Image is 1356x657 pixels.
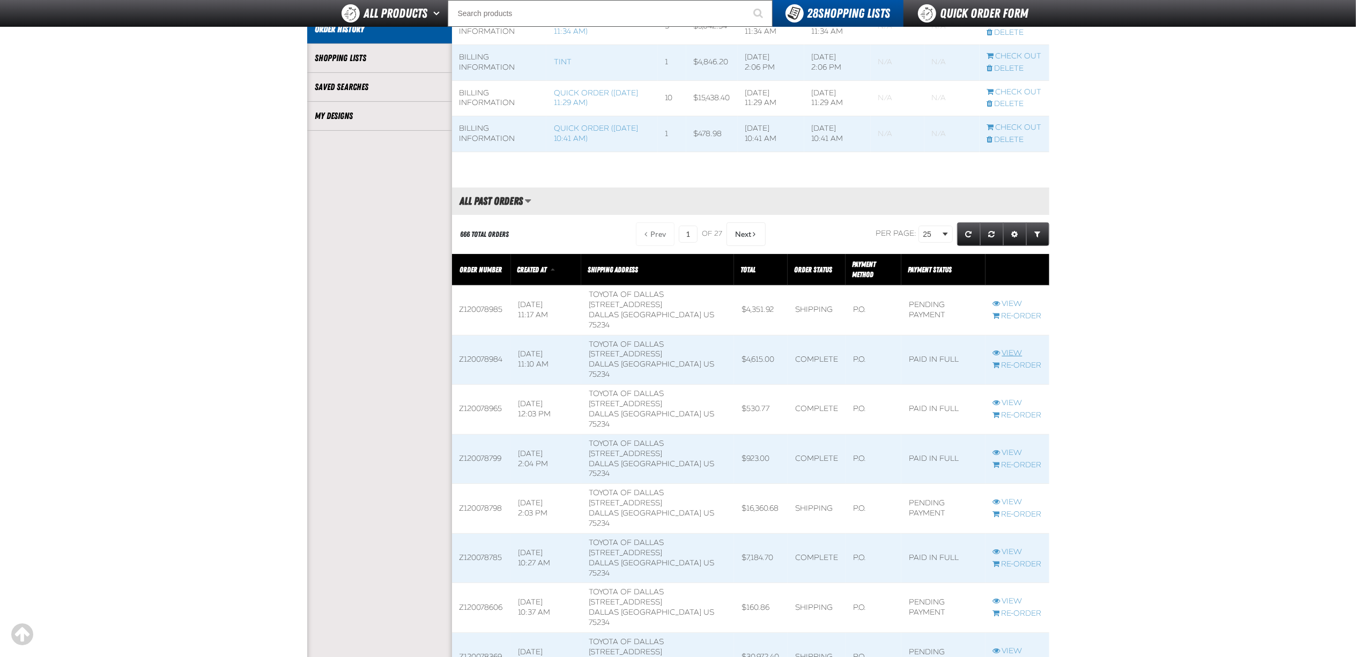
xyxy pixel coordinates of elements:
td: P.O. [846,434,901,484]
span: [STREET_ADDRESS] [589,349,662,359]
span: US [703,608,714,617]
td: Z120078798 [452,484,511,534]
bdo: 75234 [589,420,610,429]
span: US [703,459,714,468]
a: Continue checkout started from Quick Order (7/16/2025, 11:29 AM) [987,87,1042,98]
span: [STREET_ADDRESS] [589,498,662,507]
a: Quick Order ([DATE] 11:29 AM) [554,88,638,108]
a: Order Status [794,265,832,274]
a: Created At [517,265,549,274]
th: Row actions [985,254,1049,286]
td: P.O. [846,385,901,435]
span: DALLAS [589,558,619,568]
td: Blank [924,44,980,80]
span: DALLAS [589,459,619,468]
td: $478.98 [686,116,738,152]
a: Continue checkout started from TINT [987,51,1042,62]
span: [STREET_ADDRESS] [589,598,662,607]
span: [STREET_ADDRESS] [589,449,662,458]
bdo: 75234 [589,320,610,330]
a: View Z120078799 order [993,448,1042,458]
a: Continue checkout started from Quick Order (7/30/2025, 10:41 AM) [987,123,1042,133]
div: Scroll to the top [11,623,34,646]
a: View Z120078606 order [993,596,1042,607]
td: [DATE] 10:37 AM [511,583,581,633]
td: $15,438.40 [686,80,738,116]
span: US [703,310,714,319]
td: Paid in full [901,335,985,385]
bdo: 75234 [589,370,610,379]
span: Toyota of Dallas [589,538,664,547]
span: [GEOGRAPHIC_DATA] [621,360,701,369]
span: Toyota of Dallas [589,340,664,349]
a: Re-Order Z120078606 order [993,609,1042,619]
td: $16,360.68 [734,484,788,534]
td: $530.77 [734,385,788,435]
a: Order History [315,23,444,35]
td: Z120078606 [452,583,511,633]
td: [DATE] 2:03 PM [511,484,581,534]
a: Re-Order Z120078984 order [993,361,1042,371]
td: 1 [658,44,686,80]
a: View Z120078984 order [993,348,1042,359]
td: [DATE] 10:41 AM [738,116,804,152]
a: Delete checkout started from Quick Order (7/16/2025, 11:29 AM) [987,99,1042,109]
a: Refresh grid action [957,222,981,246]
td: Shipping [788,583,846,633]
td: Z120078785 [452,533,511,583]
a: Quick Order ([DATE] 11:34 AM) [554,17,638,36]
td: Pending payment [901,286,985,335]
span: Toyota of Dallas [589,389,664,398]
span: [GEOGRAPHIC_DATA] [621,558,701,568]
input: Current page number [679,226,698,243]
div: 666 Total Orders [461,229,509,240]
td: $4,846.20 [686,44,738,80]
td: 10 [658,80,686,116]
div: Billing Information [460,88,539,109]
td: P.O. [846,286,901,335]
td: Shipping [788,484,846,534]
span: Toyota of Dallas [589,488,664,497]
span: DALLAS [589,360,619,369]
td: Complete [788,335,846,385]
a: Total [740,265,755,274]
a: Delete checkout started from Quick Order (7/30/2025, 10:41 AM) [987,135,1042,145]
span: US [703,360,714,369]
td: Paid in full [901,434,985,484]
td: Blank [871,44,924,80]
td: [DATE] 11:29 AM [738,80,804,116]
bdo: 75234 [589,618,610,627]
a: Delete checkout started from Quick Order (10/3/2024, 11:34 AM) [987,28,1042,38]
td: [DATE] 11:17 AM [511,286,581,335]
a: Order Number [460,265,502,274]
span: Shopping Lists [807,6,891,21]
span: 25 [923,229,940,240]
a: Expand or Collapse Grid Settings [1003,222,1027,246]
span: Shipping Address [588,265,638,274]
td: Z120078965 [452,385,511,435]
td: Complete [788,385,846,435]
span: US [703,509,714,518]
td: $160.86 [734,583,788,633]
span: US [703,409,714,419]
bdo: 75234 [589,569,610,578]
span: Toyota of Dallas [589,439,664,448]
td: Pending payment [901,583,985,633]
button: Manage grid views. Current view is All Past Orders [525,192,532,210]
span: [STREET_ADDRESS] [589,399,662,408]
span: US [703,558,714,568]
a: Reset grid action [980,222,1004,246]
a: View Z120078785 order [993,547,1042,557]
button: Next Page [727,222,766,246]
a: Re-Order Z120078798 order [993,510,1042,520]
td: Blank [924,80,980,116]
td: [DATE] 10:41 AM [804,116,871,152]
a: View Z120078965 order [993,398,1042,408]
bdo: 75234 [589,469,610,478]
span: [STREET_ADDRESS] [589,647,662,656]
a: Shopping Lists [315,52,444,64]
td: $4,615.00 [734,335,788,385]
